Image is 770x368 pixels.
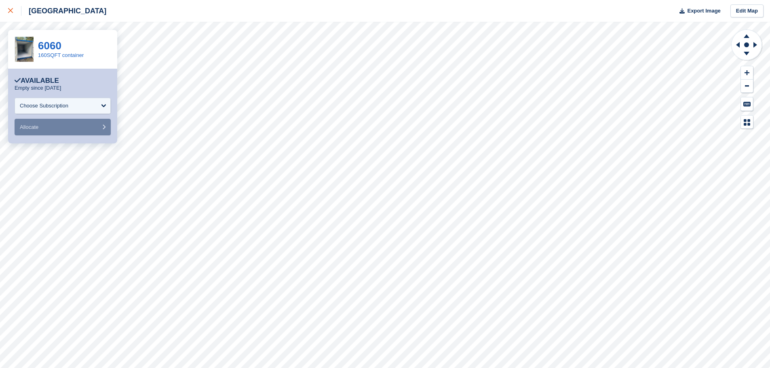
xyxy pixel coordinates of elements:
[15,37,34,61] img: 3c7094a3-9212-4bfb-9021-af61e3b69409.jpg
[687,7,720,15] span: Export Image
[20,124,38,130] span: Allocate
[38,52,84,58] a: 160SQFT container
[741,97,753,111] button: Keyboard Shortcuts
[15,119,111,135] button: Allocate
[21,6,106,16] div: [GEOGRAPHIC_DATA]
[730,4,764,18] a: Edit Map
[38,40,61,52] a: 6060
[741,66,753,80] button: Zoom In
[741,116,753,129] button: Map Legend
[15,77,59,85] div: Available
[20,102,68,110] div: Choose Subscription
[675,4,721,18] button: Export Image
[15,85,61,91] p: Empty since [DATE]
[741,80,753,93] button: Zoom Out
